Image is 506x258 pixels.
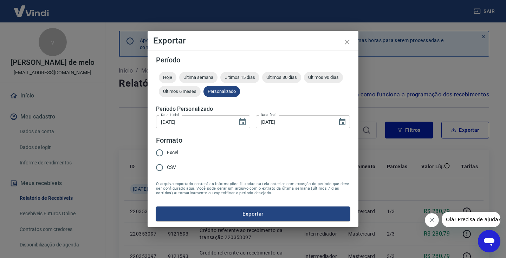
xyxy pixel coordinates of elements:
div: Últimos 30 dias [262,72,301,83]
span: Personalizado [203,89,240,94]
input: DD/MM/YYYY [156,115,233,128]
span: Últimos 30 dias [262,75,301,80]
iframe: Botão para abrir a janela de mensagens [478,230,500,252]
div: Hoje [159,72,176,83]
h5: Período Personalizado [156,106,350,113]
span: O arquivo exportado conterá as informações filtradas na tela anterior com exceção do período que ... [156,182,350,195]
h4: Exportar [153,36,353,45]
div: Últimos 15 dias [220,72,259,83]
legend: Formato [156,135,182,145]
span: Últimos 90 dias [304,75,343,80]
div: Últimos 90 dias [304,72,343,83]
span: Últimos 6 meses [159,89,201,94]
iframe: Fechar mensagem [425,213,439,227]
button: close [339,34,356,50]
div: Últimos 6 meses [159,86,201,97]
label: Data final [261,112,277,117]
div: Última semana [179,72,218,83]
button: Choose date, selected date is 31 de jul de 2025 [335,115,349,129]
div: Personalizado [203,86,240,97]
input: DD/MM/YYYY [256,115,332,128]
iframe: Mensagem da empresa [442,212,500,227]
span: Últimos 15 dias [220,75,259,80]
button: Choose date, selected date is 1 de jul de 2025 [235,115,249,129]
button: Exportar [156,206,350,221]
label: Data inicial [161,112,179,117]
span: Última semana [179,75,218,80]
span: Hoje [159,75,176,80]
span: CSV [167,164,176,171]
span: Excel [167,149,178,156]
span: Olá! Precisa de ajuda? [4,5,59,11]
h5: Período [156,56,350,63]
